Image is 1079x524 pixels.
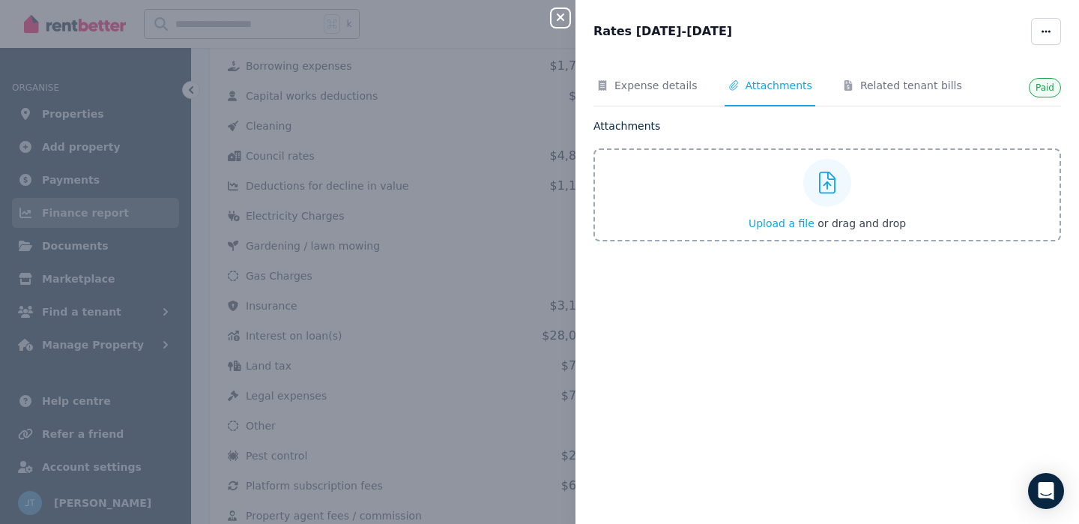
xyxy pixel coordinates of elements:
span: Expense details [614,78,698,93]
span: Attachments [746,78,812,93]
nav: Tabs [593,78,1061,106]
button: Upload a file or drag and drop [749,216,906,231]
span: or drag and drop [817,217,906,229]
p: Attachments [593,118,1061,133]
span: Related tenant bills [860,78,962,93]
span: Upload a file [749,217,814,229]
div: Open Intercom Messenger [1028,473,1064,509]
span: Paid [1036,82,1054,93]
span: Rates [DATE]-[DATE] [593,22,732,40]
